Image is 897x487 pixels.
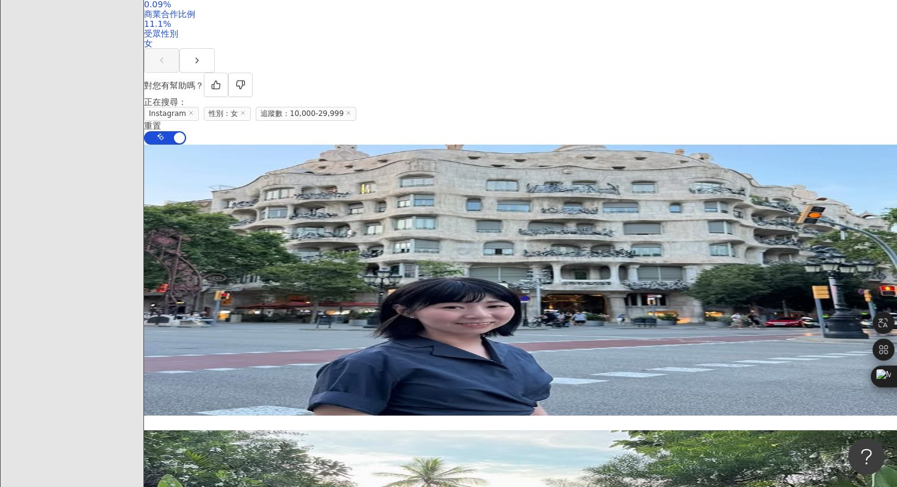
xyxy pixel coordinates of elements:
a: KOL Avatar懶錢包 Lazy Wallet懶錢包摳摳thelazywallet網紅類型：投資·日常話題·教育與學習·財經總追蹤數：431,0272.3萬5.3萬35.5萬找相似互動率qu... [144,145,897,416]
img: post-image [144,145,897,416]
span: 正在搜尋 ： [144,97,187,107]
span: Instagram [144,107,199,121]
div: 11.1% [144,19,897,29]
iframe: Help Scout Beacon - Open [848,438,885,475]
span: 追蹤數：10,000-29,999 [256,107,356,121]
div: 受眾性別 [144,29,897,38]
span: 性別：女 [204,107,251,121]
div: 對您有幫助嗎？ [144,73,897,97]
div: 重置 [144,121,897,131]
div: 商業合作比例 [144,9,897,19]
div: 女 [144,38,897,48]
